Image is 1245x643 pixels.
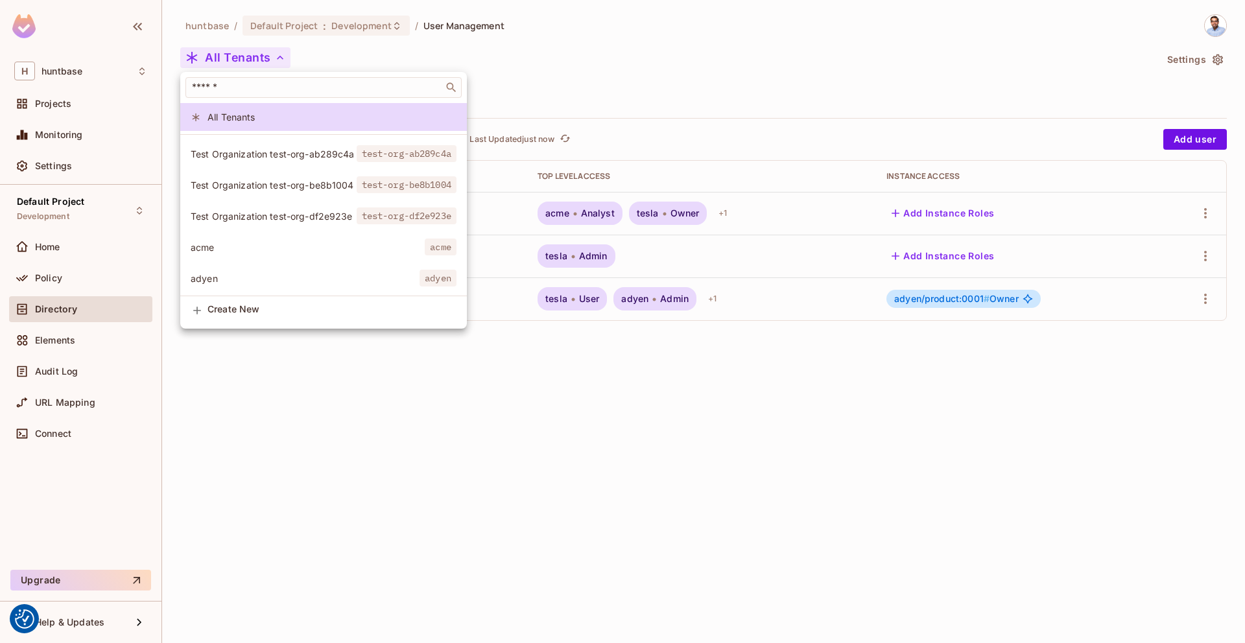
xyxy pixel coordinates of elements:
span: Test Organization test-org-df2e923e [191,210,357,222]
div: Show only users with a role in this tenant: Test Organization test-org-df2e923e [180,202,467,230]
span: adyen [191,272,420,285]
button: Consent Preferences [15,609,34,629]
span: Create New [207,304,456,314]
span: Test Organization test-org-be8b1004 [191,179,357,191]
span: Test Organization test-org-ab289c4a [191,148,357,160]
img: Revisit consent button [15,609,34,629]
span: acme [425,239,456,255]
span: adyen [420,270,456,286]
div: Show only users with a role in this tenant: Test Organization test-org-be8b1004 [180,171,467,199]
span: acme [191,241,425,253]
span: All Tenants [207,111,456,123]
span: test-org-be8b1004 [357,176,456,193]
div: Show only users with a role in this tenant: acme [180,233,467,261]
span: test-org-df2e923e [357,207,456,224]
div: Show only users with a role in this tenant: Test Organization test-org-ab289c4a [180,140,467,168]
span: test-org-ab289c4a [357,145,456,162]
div: Show only users with a role in this tenant: adyen [180,264,467,292]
